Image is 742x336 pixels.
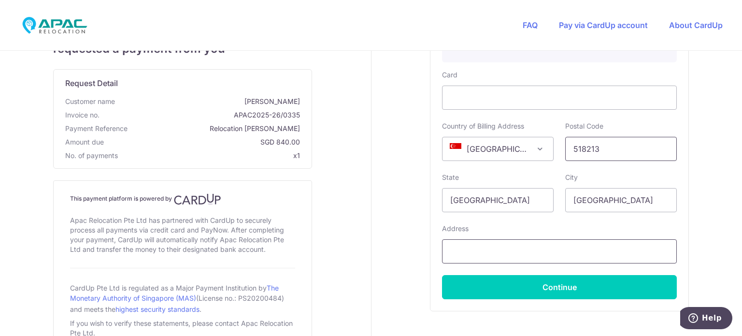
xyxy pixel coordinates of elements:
[523,20,538,30] a: FAQ
[565,121,603,131] label: Postal Code
[565,137,677,161] input: Example 123456
[450,92,669,103] iframe: Secure card payment input frame
[669,20,723,30] a: About CardUp
[65,151,118,161] span: No. of payments
[680,307,732,331] iframe: Opens a widget where you can find more information
[70,280,295,317] div: CardUp Pte Ltd is regulated as a Major Payment Institution by (License no.: PS20200484) and meets...
[65,124,128,132] span: translation missing: en.payment_reference
[442,137,553,161] span: Singapore
[442,224,469,234] label: Address
[103,110,300,120] span: APAC2025-26/0335
[108,137,300,147] span: SGD 840.00
[442,137,554,161] span: Singapore
[131,124,300,133] span: Relocation [PERSON_NAME]
[559,20,648,30] a: Pay via CardUp account
[65,137,104,147] span: Amount due
[65,97,115,106] span: Customer name
[442,275,677,299] button: Continue
[565,173,578,182] label: City
[293,151,300,160] span: x1
[442,173,459,182] label: State
[119,97,300,106] span: [PERSON_NAME]
[65,78,118,88] span: translation missing: en.request_detail
[70,214,295,256] div: Apac Relocation Pte Ltd has partnered with CardUp to securely process all payments via credit car...
[65,110,100,120] span: Invoice no.
[442,121,524,131] label: Country of Billing Address
[442,70,457,80] label: Card
[115,305,200,313] a: highest security standards
[70,193,295,205] h4: This payment platform is powered by
[70,284,279,302] a: The Monetary Authority of Singapore (MAS)
[174,193,221,205] img: CardUp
